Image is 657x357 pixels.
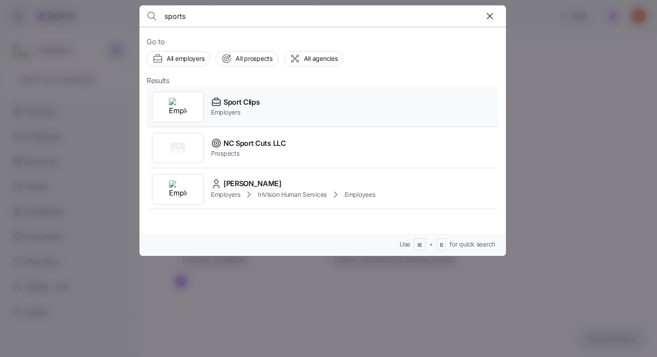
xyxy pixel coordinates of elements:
[147,36,499,47] span: Go to
[169,98,187,116] img: Employer logo
[223,138,286,149] span: NC Sport Cuts LLC
[417,242,422,249] span: ⌘
[429,240,433,249] span: +
[223,178,282,189] span: [PERSON_NAME]
[400,240,410,249] span: Use
[284,51,344,66] button: All agencies
[440,242,443,249] span: B
[169,180,187,198] img: Employer logo
[345,190,375,199] span: Employees
[211,149,286,158] span: Prospects
[450,240,495,249] span: for quick search
[211,108,260,117] span: Employers
[304,54,338,63] span: All agencies
[258,190,327,199] span: InVision Human Services
[147,51,210,66] button: All employers
[236,54,272,63] span: All prospects
[215,51,278,66] button: All prospects
[223,97,260,108] span: Sport Clips
[167,54,204,63] span: All employers
[147,75,169,86] span: Results
[211,190,240,199] span: Employers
